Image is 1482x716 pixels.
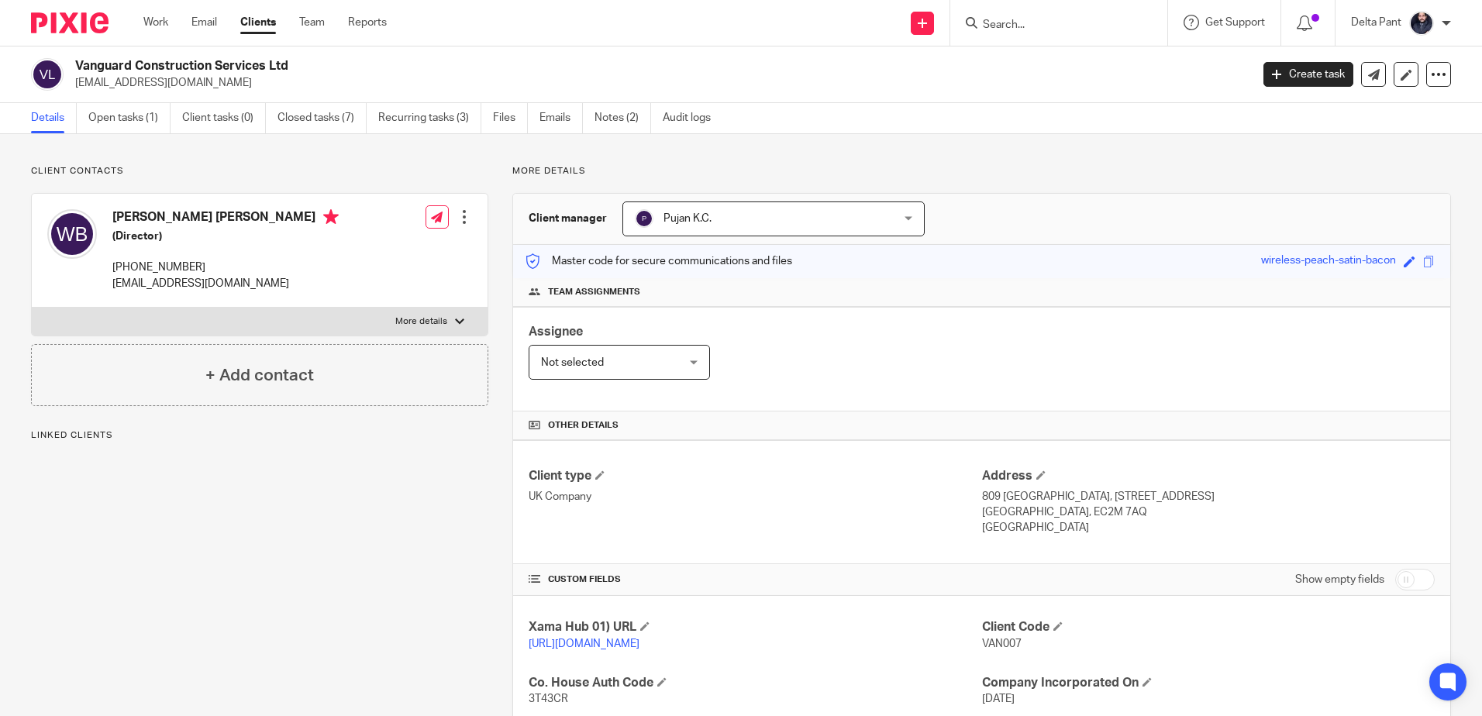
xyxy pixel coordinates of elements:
a: Recurring tasks (3) [378,103,481,133]
img: Pixie [31,12,109,33]
h4: CUSTOM FIELDS [529,573,981,586]
span: Not selected [541,357,604,368]
a: Files [493,103,528,133]
a: [URL][DOMAIN_NAME] [529,639,639,649]
h2: Vanguard Construction Services Ltd [75,58,1007,74]
a: Notes (2) [595,103,651,133]
label: Show empty fields [1295,572,1384,587]
h4: Company Incorporated On [982,675,1435,691]
span: Other details [548,419,619,432]
span: 3T43CR [529,694,568,704]
span: [DATE] [982,694,1015,704]
h5: (Director) [112,229,339,244]
p: [PHONE_NUMBER] [112,260,339,275]
p: More details [512,165,1451,177]
img: dipesh-min.jpg [1409,11,1434,36]
div: wireless-peach-satin-bacon [1261,253,1396,270]
span: Assignee [529,325,583,338]
span: Pujan K.C. [663,213,712,224]
p: [GEOGRAPHIC_DATA] [982,520,1435,535]
h4: Co. House Auth Code [529,675,981,691]
a: Reports [348,15,387,30]
span: VAN007 [982,639,1022,649]
h4: + Add contact [205,363,314,387]
a: Emails [539,103,583,133]
p: UK Company [529,489,981,504]
span: Get Support [1205,17,1265,28]
h4: Client type [529,468,981,484]
p: Client contacts [31,165,488,177]
h4: Xama Hub 01) URL [529,619,981,635]
p: Master code for secure communications and files [525,253,792,269]
p: Delta Pant [1351,15,1401,30]
a: Audit logs [663,103,722,133]
a: Team [299,15,325,30]
span: Team assignments [548,286,640,298]
img: svg%3E [47,209,97,259]
input: Search [981,19,1121,33]
p: [EMAIL_ADDRESS][DOMAIN_NAME] [75,75,1240,91]
a: Work [143,15,168,30]
img: svg%3E [635,209,653,228]
p: [GEOGRAPHIC_DATA], EC2M 7AQ [982,504,1435,520]
h4: Address [982,468,1435,484]
i: Primary [323,209,339,225]
a: Closed tasks (7) [277,103,367,133]
p: [EMAIL_ADDRESS][DOMAIN_NAME] [112,276,339,291]
a: Create task [1263,62,1353,87]
p: More details [395,315,447,328]
p: Linked clients [31,429,488,442]
a: Clients [240,15,276,30]
h4: [PERSON_NAME] [PERSON_NAME] [112,209,339,229]
p: 809 [GEOGRAPHIC_DATA], [STREET_ADDRESS] [982,489,1435,504]
a: Email [191,15,217,30]
a: Open tasks (1) [88,103,171,133]
img: svg%3E [31,58,64,91]
h4: Client Code [982,619,1435,635]
a: Client tasks (0) [182,103,266,133]
h3: Client manager [529,211,607,226]
a: Details [31,103,77,133]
